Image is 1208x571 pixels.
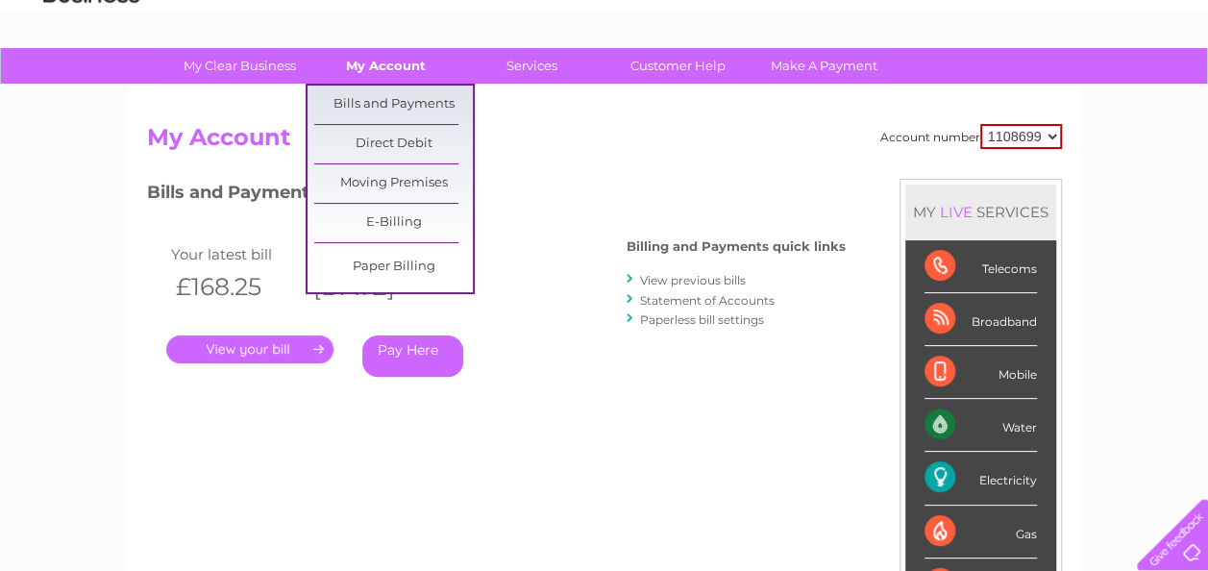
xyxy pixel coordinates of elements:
div: Clear Business is a trading name of Verastar Limited (registered in [GEOGRAPHIC_DATA] No. 3667643... [151,11,1059,93]
div: Account number [880,124,1062,149]
h4: Billing and Payments quick links [627,239,846,254]
div: Mobile [924,346,1037,399]
div: Gas [924,506,1037,559]
td: Invoice date [304,241,442,267]
a: Paperless bill settings [640,312,764,327]
a: Moving Premises [314,164,473,203]
a: Contact [1080,82,1127,96]
div: MY SERVICES [905,185,1056,239]
img: logo.png [42,50,140,109]
a: Blog [1041,82,1069,96]
div: Broadband [924,293,1037,346]
a: Energy [918,82,960,96]
a: Direct Debit [314,125,473,163]
div: Telecoms [924,240,1037,293]
div: LIVE [936,203,976,221]
th: £168.25 [166,267,305,307]
a: Bills and Payments [314,86,473,124]
a: Log out [1145,82,1190,96]
div: Electricity [924,452,1037,505]
a: Make A Payment [745,48,903,84]
td: Your latest bill [166,241,305,267]
a: Paper Billing [314,248,473,286]
a: Pay Here [362,335,463,377]
th: [DATE] [304,267,442,307]
a: Statement of Accounts [640,293,775,308]
a: View previous bills [640,273,746,287]
a: Telecoms [972,82,1029,96]
h2: My Account [147,124,1062,161]
h3: Bills and Payments [147,179,846,212]
a: 0333 014 3131 [846,10,978,34]
a: My Account [307,48,465,84]
a: E-Billing [314,204,473,242]
a: My Clear Business [160,48,319,84]
a: . [166,335,333,363]
a: Water [870,82,906,96]
a: Services [453,48,611,84]
div: Water [924,399,1037,452]
a: Customer Help [599,48,757,84]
